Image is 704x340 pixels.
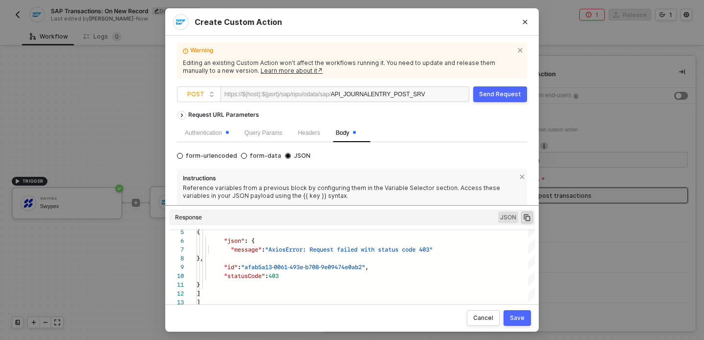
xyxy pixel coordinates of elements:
span: "afab5a13-0061-493e-b708-9e09474e0ab2" [241,262,365,272]
div: Authentication [185,128,229,138]
span: : { [244,236,255,245]
span: "AxiosError: Request failed with status code 403" [265,245,433,254]
div: Cancel [473,314,493,322]
span: form-data [247,152,281,160]
span: icon-arrow-right [178,114,186,118]
span: icon-copy-paste [523,213,531,222]
div: Reference variables from a previous block by configuring them in the Variable Selector section. A... [183,184,521,199]
span: }, [197,254,203,263]
span: Instructions [183,174,515,184]
span: : [265,271,268,280]
span: icon-close [519,174,527,180]
div: 5 [169,228,184,236]
div: 13 [169,298,184,307]
span: JSON [291,152,310,160]
span: } [197,280,200,289]
span: icon-close [517,45,525,53]
div: Create Custom Action [173,14,531,30]
button: Cancel [467,310,500,326]
span: Headers [298,129,320,136]
div: Send Request [479,90,521,98]
span: : [262,245,265,254]
div: Request URL Parameters [183,106,264,124]
span: "json" [224,236,244,245]
span: , [365,262,369,272]
div: 9 [169,263,184,272]
span: 403 [268,271,279,280]
span: "id" [224,262,238,272]
span: Query Params [244,129,282,136]
span: ] [197,297,200,307]
div: 11 [169,280,184,289]
div: 6 [169,236,184,245]
div: API_JOURNALENTRY_POST_SRV [331,87,425,103]
span: "message" [231,245,262,254]
div: https://${host}:${port}/sap/opu/odata/sap/ [224,87,331,102]
div: 7 [169,245,184,254]
span: Body [336,129,356,136]
button: Send Request [473,86,527,102]
span: : [238,262,241,272]
a: Learn more about it↗ [261,67,323,74]
span: form-urlencoded [183,152,237,160]
div: 12 [169,289,184,298]
span: "statusCode" [224,271,265,280]
img: integration-icon [176,17,186,27]
div: Editing an existing Custom Action won’t affect the workflows running it. You need to update and r... [183,59,521,74]
div: Response [175,213,202,221]
button: Close [511,8,539,36]
div: 8 [169,254,184,263]
span: JSON [498,212,518,223]
div: 10 [169,272,184,280]
button: Save [504,310,531,326]
div: Save [510,314,525,322]
span: ] [197,289,200,298]
span: Warning [190,46,513,57]
span: POST [187,87,215,102]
